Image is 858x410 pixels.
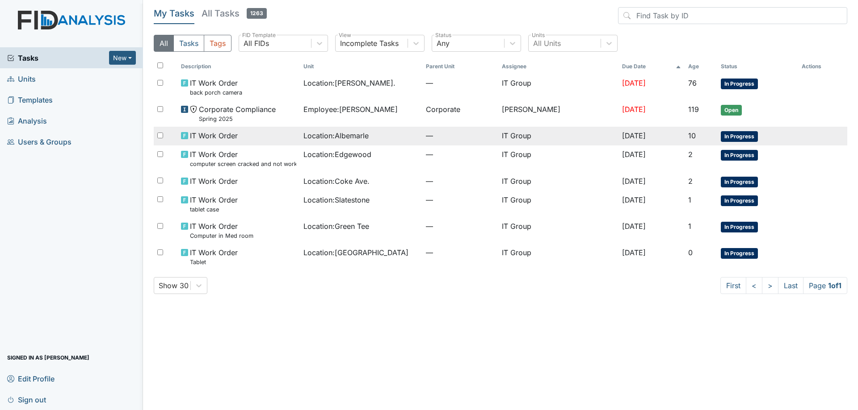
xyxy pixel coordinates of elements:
span: Edit Profile [7,372,55,385]
td: IT Group [498,74,618,100]
span: 2 [688,177,693,186]
div: Type filter [154,35,231,52]
td: IT Group [498,244,618,270]
span: [DATE] [622,79,646,87]
td: [PERSON_NAME] [498,100,618,127]
span: Open [721,105,742,116]
span: [DATE] [622,150,646,159]
h5: All Tasks [202,7,267,20]
td: IT Group [498,217,618,244]
h5: My Tasks [154,7,194,20]
span: IT Work Order [190,176,238,186]
span: [DATE] [622,105,646,114]
a: Last [778,277,803,294]
nav: task-pagination [720,277,847,294]
span: Location : Coke Ave. [303,176,370,186]
a: First [720,277,746,294]
span: Users & Groups [7,135,71,149]
span: IT Work Order Tablet [190,247,238,266]
small: Spring 2025 [199,115,276,123]
span: Location : [GEOGRAPHIC_DATA] [303,247,408,258]
div: All FIDs [244,38,269,49]
th: Toggle SortBy [685,59,717,74]
span: 119 [688,105,699,114]
small: computer screen cracked and not working need new one [190,160,296,168]
span: 1 [688,222,691,231]
div: Any [437,38,450,49]
span: In Progress [721,195,758,206]
span: — [426,195,495,205]
a: > [762,277,778,294]
div: Incomplete Tasks [340,38,399,49]
span: Page [803,277,847,294]
span: IT Work Order [190,130,238,141]
input: Find Task by ID [618,7,847,24]
span: In Progress [721,222,758,232]
th: Actions [798,59,843,74]
th: Toggle SortBy [300,59,422,74]
span: [DATE] [622,177,646,186]
span: Signed in as [PERSON_NAME] [7,351,89,364]
span: In Progress [721,131,758,142]
th: Toggle SortBy [177,59,300,74]
div: All Units [533,38,561,49]
button: Tags [204,35,231,52]
span: IT Work Order computer screen cracked and not working need new one [190,149,296,168]
span: In Progress [721,177,758,187]
small: Tablet [190,258,238,266]
span: IT Work Order back porch camera [190,78,242,97]
th: Toggle SortBy [618,59,685,74]
span: Corporate Compliance Spring 2025 [199,104,276,123]
span: Sign out [7,393,46,406]
span: In Progress [721,79,758,89]
span: Analysis [7,114,47,128]
td: IT Group [498,172,618,191]
button: New [109,51,136,65]
span: Templates [7,93,53,107]
button: Tasks [173,35,204,52]
span: [DATE] [622,195,646,204]
span: [DATE] [622,248,646,257]
div: Show 30 [159,280,189,291]
span: Employee : [PERSON_NAME] [303,104,398,115]
span: 76 [688,79,697,87]
th: Assignee [498,59,618,74]
span: [DATE] [622,222,646,231]
span: 1 [688,195,691,204]
span: — [426,176,495,186]
span: Location : Green Tee [303,221,369,232]
span: Location : Edgewood [303,149,371,160]
a: < [746,277,762,294]
td: IT Group [498,127,618,145]
span: — [426,130,495,141]
button: All [154,35,174,52]
th: Toggle SortBy [422,59,498,74]
small: back porch camera [190,88,242,97]
th: Toggle SortBy [717,59,798,74]
span: Location : [PERSON_NAME]. [303,78,395,88]
input: Toggle All Rows Selected [157,62,163,68]
span: IT Work Order tablet case [190,195,238,214]
span: 10 [688,131,696,140]
td: IT Group [498,145,618,172]
span: In Progress [721,248,758,259]
span: Location : Albemarle [303,130,369,141]
small: tablet case [190,205,238,214]
span: IT Work Order Computer in Med room [190,221,253,240]
strong: 1 of 1 [828,281,841,290]
small: Computer in Med room [190,232,253,240]
span: 2 [688,150,693,159]
a: Tasks [7,53,109,63]
span: — [426,149,495,160]
span: In Progress [721,150,758,161]
span: — [426,78,495,88]
span: — [426,221,495,232]
span: 1263 [247,8,267,19]
span: [DATE] [622,131,646,140]
span: Corporate [426,104,460,115]
span: — [426,247,495,258]
span: Location : Slatestone [303,195,370,205]
span: 0 [688,248,693,257]
span: Units [7,72,36,86]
